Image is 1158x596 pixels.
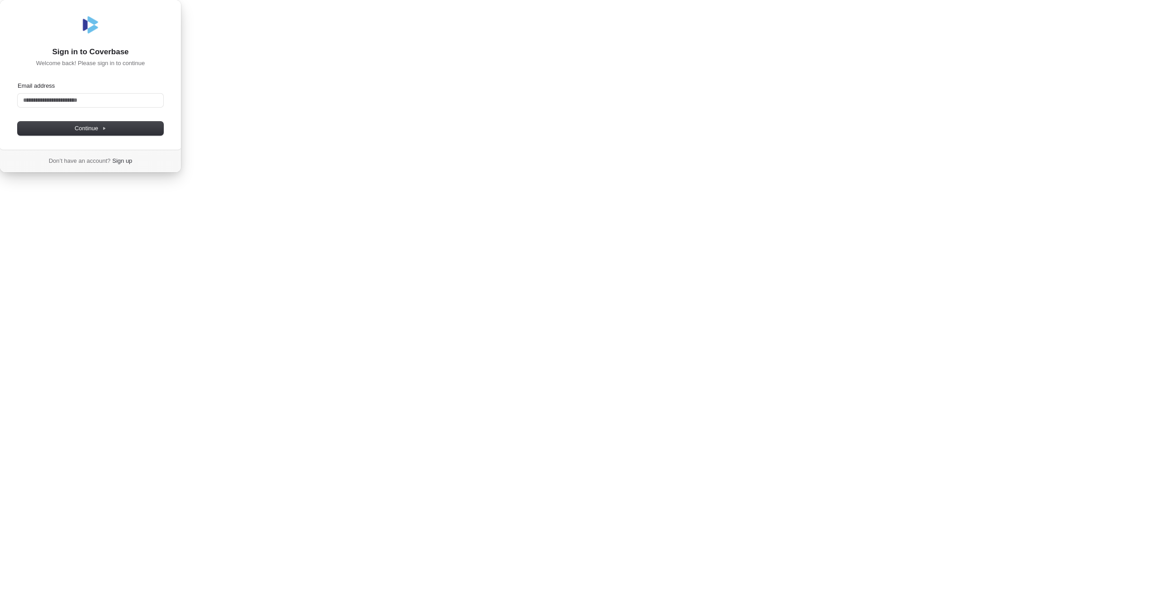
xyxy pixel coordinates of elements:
[49,157,111,165] span: Don’t have an account?
[18,47,163,57] h1: Sign in to Coverbase
[18,82,55,90] label: Email address
[80,14,101,36] img: Coverbase
[18,59,163,67] p: Welcome back! Please sign in to continue
[75,124,106,132] span: Continue
[112,157,132,165] a: Sign up
[18,122,163,135] button: Continue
